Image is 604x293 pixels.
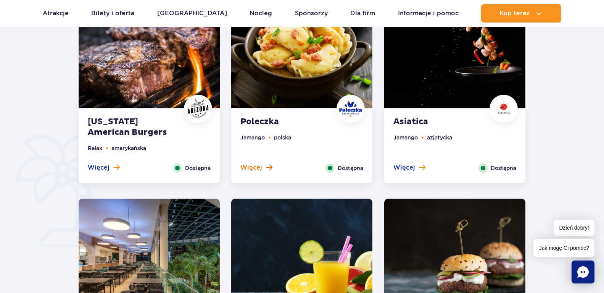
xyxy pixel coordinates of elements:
[187,97,209,120] img: Arizona American Burgers
[393,163,425,172] button: Więcej
[481,4,561,23] button: Kup teraz
[492,100,515,117] img: Asiatica
[240,163,272,172] button: Więcej
[393,133,418,142] li: Jamango
[295,4,328,23] a: Sponsorzy
[88,144,102,152] li: Relax
[88,163,110,172] span: Więcej
[274,133,291,142] li: polska
[398,4,459,23] a: Informacje i pomoc
[554,220,594,236] span: Dzień dobry!
[491,164,516,172] span: Dostępna
[427,133,452,142] li: azjatycka
[88,117,180,138] strong: [US_STATE] American Burgers
[393,117,486,127] strong: Asiatica
[572,261,594,283] div: Chat
[240,163,262,172] span: Więcej
[393,163,415,172] span: Więcej
[185,164,211,172] span: Dostępna
[111,144,146,152] li: amerykańska
[157,4,227,23] a: [GEOGRAPHIC_DATA]
[338,164,363,172] span: Dostępna
[350,4,375,23] a: Dla firm
[240,133,265,142] li: Jamango
[88,163,120,172] button: Więcej
[499,10,530,17] span: Kup teraz
[250,4,272,23] a: Nocleg
[240,117,333,127] strong: Poleczka
[533,239,594,257] span: Jak mogę Ci pomóc?
[43,4,69,23] a: Atrakcje
[339,97,362,120] img: Poleczka
[91,4,134,23] a: Bilety i oferta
